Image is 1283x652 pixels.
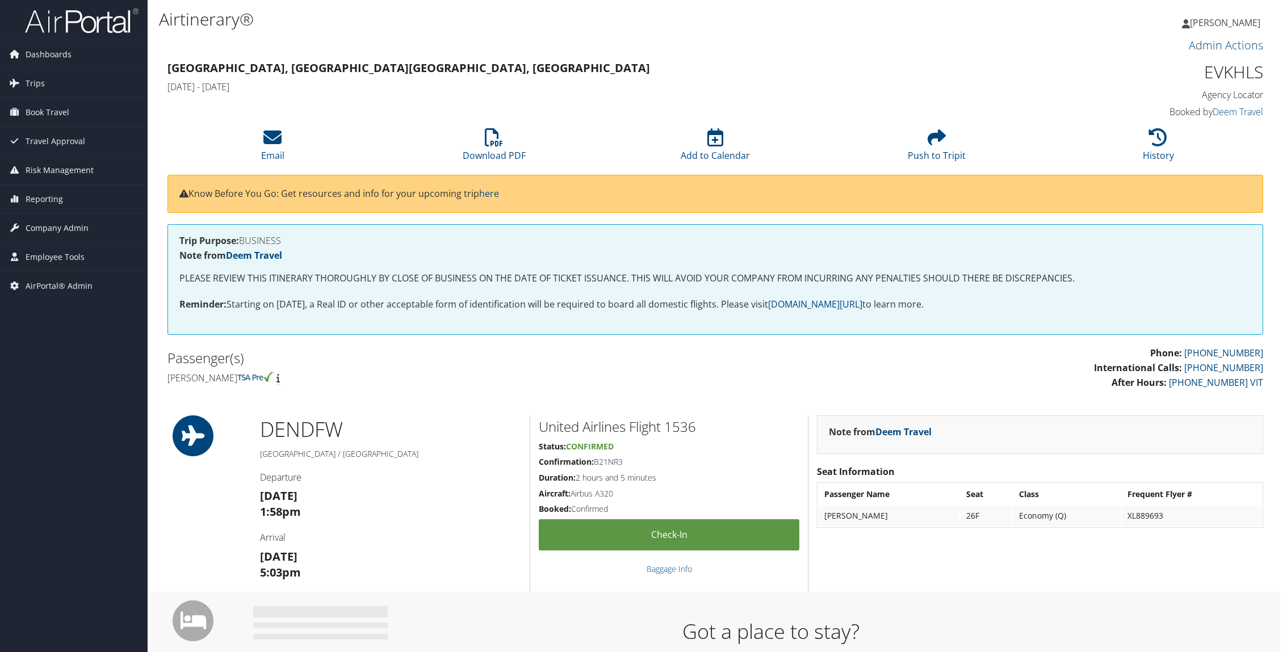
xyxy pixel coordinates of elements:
a: Baggage Info [647,563,692,574]
strong: Booked: [539,503,571,514]
h1: EVKHLS [1002,60,1263,84]
a: [PERSON_NAME] [1182,6,1272,40]
span: Employee Tools [26,243,85,271]
th: Passenger Name [819,484,959,504]
strong: 1:58pm [260,504,301,519]
h5: Airbus A320 [539,488,799,499]
strong: Seat Information [817,465,895,478]
span: AirPortal® Admin [26,272,93,300]
strong: [GEOGRAPHIC_DATA], [GEOGRAPHIC_DATA] [GEOGRAPHIC_DATA], [GEOGRAPHIC_DATA] [167,60,650,75]
img: airportal-logo.png [25,7,139,34]
strong: Note from [829,426,932,438]
h5: Confirmed [539,503,799,515]
h4: [PERSON_NAME] [167,372,707,384]
strong: Trip Purpose: [179,234,239,247]
span: Trips [26,69,45,98]
a: Check-in [539,519,799,550]
a: Deem Travel [1213,106,1263,118]
strong: International Calls: [1094,361,1182,374]
h1: Airtinerary® [159,7,901,31]
a: Add to Calendar [681,134,750,162]
a: Push to Tripit [908,134,966,162]
td: XL889693 [1122,506,1261,526]
strong: Status: [539,441,566,452]
a: [DOMAIN_NAME][URL] [768,298,862,310]
h1: Got a place to stay? [262,617,1280,646]
h4: Booked by [1002,106,1263,118]
span: Book Travel [26,98,69,127]
h2: Passenger(s) [167,348,707,368]
p: Know Before You Go: Get resources and info for your upcoming trip [179,187,1251,201]
h2: United Airlines Flight 1536 [539,417,799,436]
th: Frequent Flyer # [1122,484,1261,504]
span: Company Admin [26,214,89,242]
strong: Note from [179,249,282,262]
th: Seat [961,484,1013,504]
th: Class [1013,484,1121,504]
p: Starting on [DATE], a Real ID or other acceptable form of identification will be required to boar... [179,297,1251,312]
p: PLEASE REVIEW THIS ITINERARY THOROUGHLY BY CLOSE OF BUSINESS ON THE DATE OF TICKET ISSUANCE. THIS... [179,271,1251,286]
img: tsa-precheck.png [237,372,274,382]
strong: Duration: [539,472,576,483]
h5: [GEOGRAPHIC_DATA] / [GEOGRAPHIC_DATA] [260,448,521,460]
a: Email [261,134,284,162]
h4: [DATE] - [DATE] [167,81,985,93]
strong: 5:03pm [260,565,301,580]
a: Admin Actions [1189,37,1263,53]
span: Risk Management [26,156,94,184]
strong: After Hours: [1112,376,1167,389]
h4: Agency Locator [1002,89,1263,101]
h5: 2 hours and 5 minutes [539,472,799,483]
span: Reporting [26,185,63,213]
strong: Confirmation: [539,456,594,467]
h4: BUSINESS [179,236,1251,245]
a: here [479,187,499,200]
td: [PERSON_NAME] [819,506,959,526]
span: Dashboards [26,40,72,69]
td: Economy (Q) [1013,506,1121,526]
strong: [DATE] [260,549,297,564]
a: History [1143,134,1174,162]
h4: Departure [260,471,521,483]
h5: B21NR3 [539,456,799,468]
a: [PHONE_NUMBER] [1184,361,1263,374]
td: 26F [961,506,1013,526]
a: Download PDF [463,134,526,162]
h4: Arrival [260,531,521,544]
strong: Reminder: [179,298,227,310]
span: Travel Approval [26,127,85,155]
strong: Phone: [1150,347,1182,359]
a: Deem Travel [226,249,282,262]
span: [PERSON_NAME] [1190,16,1260,29]
h1: DEN DFW [260,415,521,444]
a: [PHONE_NUMBER] VIT [1169,376,1263,389]
strong: Aircraft: [539,488,571,499]
a: [PHONE_NUMBER] [1184,347,1263,359]
strong: [DATE] [260,488,297,503]
a: Deem Travel [875,426,932,438]
span: Confirmed [566,441,614,452]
